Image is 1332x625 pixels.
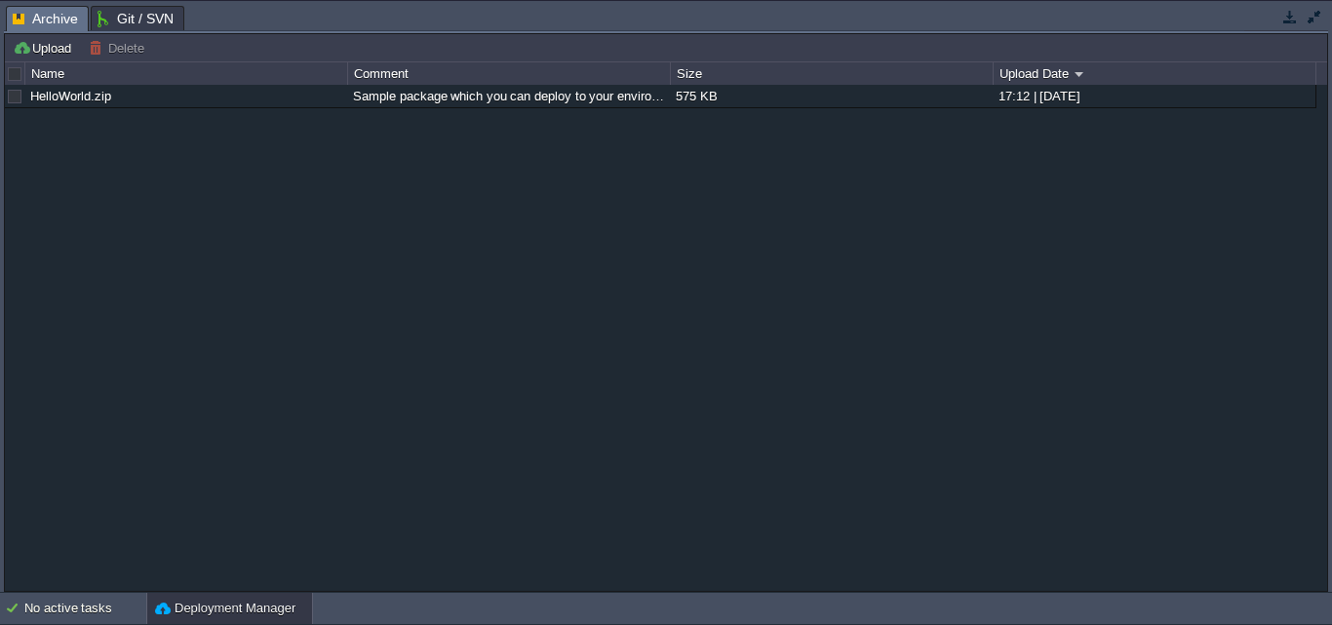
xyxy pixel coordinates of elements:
[349,62,670,85] div: Comment
[13,7,78,31] span: Archive
[995,62,1315,85] div: Upload Date
[672,62,993,85] div: Size
[155,599,295,618] button: Deployment Manager
[994,85,1314,107] div: 17:12 | [DATE]
[671,85,992,107] div: 575 KB
[348,85,669,107] div: Sample package which you can deploy to your environment. Feel free to delete and upload a package...
[24,593,146,624] div: No active tasks
[26,62,347,85] div: Name
[89,39,150,57] button: Delete
[30,89,111,103] a: HelloWorld.zip
[13,39,77,57] button: Upload
[98,7,174,30] span: Git / SVN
